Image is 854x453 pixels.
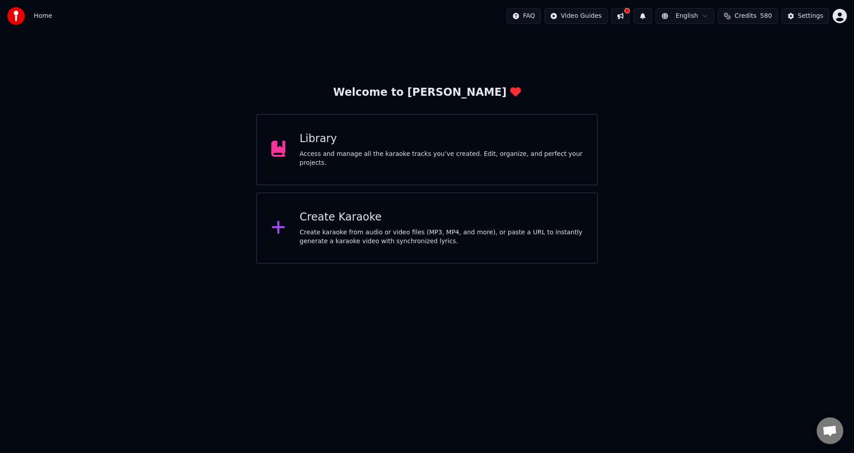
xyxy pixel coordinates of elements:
div: Library [300,132,583,146]
button: Credits580 [718,8,777,24]
div: Access and manage all the karaoke tracks you’ve created. Edit, organize, and perfect your projects. [300,150,583,167]
span: 580 [760,12,772,20]
div: Welcome to [PERSON_NAME] [333,86,521,100]
div: Create karaoke from audio or video files (MP3, MP4, and more), or paste a URL to instantly genera... [300,228,583,246]
button: FAQ [507,8,541,24]
button: Settings [781,8,829,24]
button: Video Guides [544,8,608,24]
span: Home [34,12,52,20]
div: Create Karaoke [300,210,583,224]
div: Settings [798,12,823,20]
div: Open chat [817,417,843,444]
span: Credits [734,12,756,20]
img: youka [7,7,25,25]
nav: breadcrumb [34,12,52,20]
